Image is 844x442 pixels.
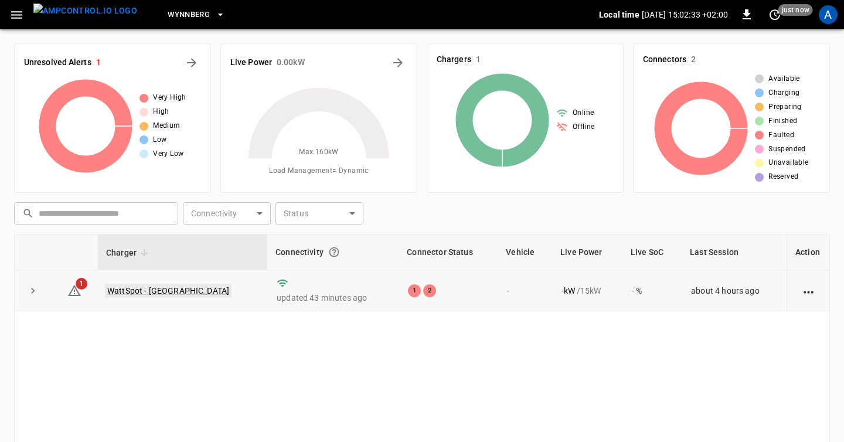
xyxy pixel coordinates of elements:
span: Charging [768,87,799,99]
div: 1 [408,284,421,297]
span: Charger [106,246,152,260]
span: Wynnberg [168,8,210,22]
button: set refresh interval [765,5,784,24]
span: Low [153,134,166,146]
h6: Chargers [437,53,471,66]
button: Wynnberg [163,4,230,26]
span: Suspended [768,144,806,155]
td: about 4 hours ago [682,270,787,311]
img: ampcontrol.io logo [33,4,137,18]
div: Connectivity [275,242,390,263]
span: Max. 160 kW [299,147,339,158]
p: updated 43 minutes ago [277,292,389,304]
button: expand row [24,282,42,300]
span: Offline [573,121,595,133]
button: All Alerts [182,53,201,72]
span: Load Management = Dynamic [269,165,369,177]
button: Connection between the charger and our software. [324,242,345,263]
div: 2 [423,284,436,297]
button: Energy Overview [389,53,407,72]
span: Reserved [768,171,798,183]
a: 1 [67,285,81,294]
h6: 1 [476,53,481,66]
p: [DATE] 15:02:33 +02:00 [642,9,728,21]
span: Very Low [153,148,183,160]
span: Faulted [768,130,794,141]
td: - [498,270,552,311]
th: Vehicle [498,234,552,270]
th: Live Power [552,234,622,270]
h6: Unresolved Alerts [24,56,91,69]
span: Unavailable [768,157,808,169]
span: Finished [768,115,797,127]
span: High [153,106,169,118]
h6: 2 [691,53,696,66]
a: WattSpot - [GEOGRAPHIC_DATA] [105,284,232,298]
th: Connector Status [399,234,498,270]
span: Online [573,107,594,119]
p: - kW [561,285,575,297]
div: action cell options [801,285,816,297]
span: 1 [76,278,87,290]
h6: Live Power [230,56,272,69]
span: Very High [153,92,186,104]
th: Live SoC [622,234,682,270]
th: Action [787,234,829,270]
span: just now [778,4,813,16]
span: Preparing [768,101,802,113]
td: - % [622,270,682,311]
span: Medium [153,120,180,132]
p: Local time [599,9,639,21]
h6: Connectors [643,53,686,66]
h6: 1 [96,56,101,69]
span: Available [768,73,800,85]
div: profile-icon [819,5,838,24]
div: / 15 kW [561,285,613,297]
h6: 0.00 kW [277,56,305,69]
th: Last Session [682,234,787,270]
